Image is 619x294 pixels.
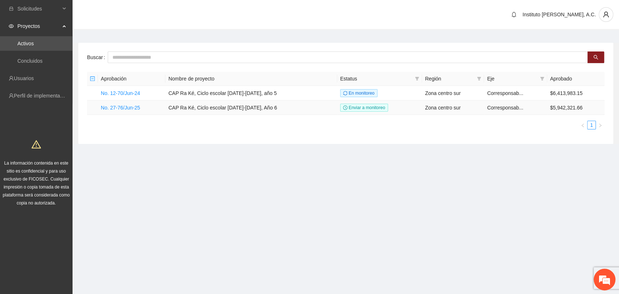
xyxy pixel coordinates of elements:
[587,121,595,129] a: 1
[487,105,523,111] span: Corresponsab...
[598,123,602,128] span: right
[165,86,337,100] td: CAP Ra Ké, Ciclo escolar [DATE]-[DATE], año 5
[17,19,60,33] span: Proyectos
[3,161,70,206] span: La información contenida en este sitio es confidencial y para uso exclusivo de FICOSEC. Cualquier...
[508,9,520,20] button: bell
[340,104,388,112] span: Enviar a monitoreo
[90,76,95,81] span: minus-square
[119,4,136,21] div: Minimizar ventana de chat en vivo
[422,86,484,100] td: Zona centro sur
[596,121,604,129] button: right
[343,91,347,95] span: sync
[17,41,34,46] a: Activos
[42,97,100,170] span: Estamos en línea.
[578,121,587,129] li: Previous Page
[38,37,122,46] div: Chatee con nosotros ahora
[587,121,596,129] li: 1
[415,76,419,81] span: filter
[17,58,42,64] a: Concluidos
[17,1,60,16] span: Solicitudes
[87,51,108,63] label: Buscar
[422,100,484,115] td: Zona centro sur
[165,72,337,86] th: Nombre de proyecto
[9,6,14,11] span: inbox
[508,12,519,17] span: bell
[14,93,70,99] a: Perfil de implementadora
[596,121,604,129] li: Next Page
[413,73,421,84] span: filter
[9,24,14,29] span: eye
[578,121,587,129] button: left
[587,51,604,63] button: search
[32,140,41,149] span: warning
[547,72,604,86] th: Aprobado
[547,86,604,100] td: $6,413,983.15
[340,89,377,97] span: En monitoreo
[599,7,613,22] button: user
[487,90,523,96] span: Corresponsab...
[475,73,483,84] span: filter
[593,55,598,61] span: search
[165,100,337,115] td: CAP Ra Ké, Ciclo escolar [DATE]-[DATE], Año 6
[547,100,604,115] td: $5,942,321.66
[599,11,613,18] span: user
[4,198,138,223] textarea: Escriba su mensaje y pulse “Intro”
[343,105,347,110] span: clock-circle
[540,76,544,81] span: filter
[14,75,34,81] a: Usuarios
[581,123,585,128] span: left
[538,73,546,84] span: filter
[101,105,140,111] a: No. 27-76/Jun-25
[523,12,596,17] span: Instituto [PERSON_NAME], A.C.
[487,75,537,83] span: Eje
[101,90,140,96] a: No. 12-70/Jun-24
[425,75,474,83] span: Región
[340,75,412,83] span: Estatus
[477,76,481,81] span: filter
[98,72,165,86] th: Aprobación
